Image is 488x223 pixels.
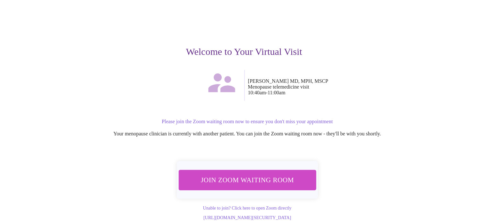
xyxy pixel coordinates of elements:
[248,78,442,96] p: [PERSON_NAME] MD, MPH, MSCP Menopause telemedicine visit 10:40am - 11:00am
[178,170,316,190] button: Join Zoom Waiting Room
[47,46,442,57] h3: Welcome to Your Virtual Visit
[53,131,442,137] p: Your menopause clinician is currently with another patient. You can join the Zoom waiting room no...
[203,206,291,210] a: Unable to join? Click here to open Zoom directly
[203,215,291,220] a: [URL][DOMAIN_NAME][SECURITY_DATA]
[53,119,442,124] p: Please join the Zoom waiting room now to ensure you don't miss your appointment
[187,174,308,186] span: Join Zoom Waiting Room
